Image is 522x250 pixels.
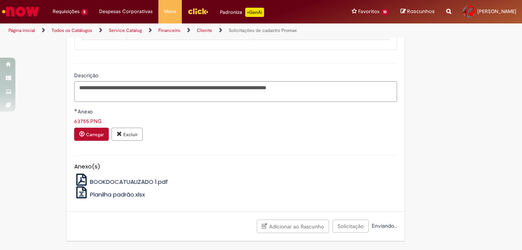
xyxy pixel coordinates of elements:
button: Excluir anexo 63755.PNG [111,128,143,141]
a: Todos os Catálogos [52,27,92,33]
span: Planilha padrão.xlsx [90,190,145,198]
span: Requisições [53,8,80,15]
a: Solicitações de cadastro Promax [229,27,297,33]
span: More [164,8,176,15]
span: [PERSON_NAME] [477,8,516,15]
div: Padroniza [220,8,264,17]
span: BOOKDOCATUALIZADO 1.pdf [90,178,168,186]
a: Planilha padrão.xlsx [74,190,145,198]
span: Favoritos [358,8,379,15]
small: Excluir [123,132,138,138]
a: Financeiro [158,27,180,33]
span: 5 [81,9,88,15]
textarea: Descrição [74,81,397,102]
ul: Trilhas de página [6,23,342,38]
span: Despesas Corporativas [99,8,153,15]
a: Rascunhos [401,8,435,15]
a: Download de 63755.PNG [74,118,101,125]
a: Cliente [197,27,212,33]
img: ServiceNow [1,4,40,19]
span: Rascunhos [407,8,435,15]
button: Carregar anexo de Anexo Required [74,128,109,141]
span: Descrição [74,72,100,79]
a: Página inicial [8,27,35,33]
span: Enviando... [370,222,397,229]
a: BOOKDOCATUALIZADO 1.pdf [74,178,168,186]
span: 10 [381,9,389,15]
p: +GenAi [245,8,264,17]
span: Obrigatório Preenchido [74,108,78,112]
img: click_logo_yellow_360x200.png [188,5,208,17]
small: Carregar [86,132,104,138]
h5: Anexo(s) [74,163,397,170]
span: Anexo [78,108,94,115]
a: Service Catalog [109,27,142,33]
